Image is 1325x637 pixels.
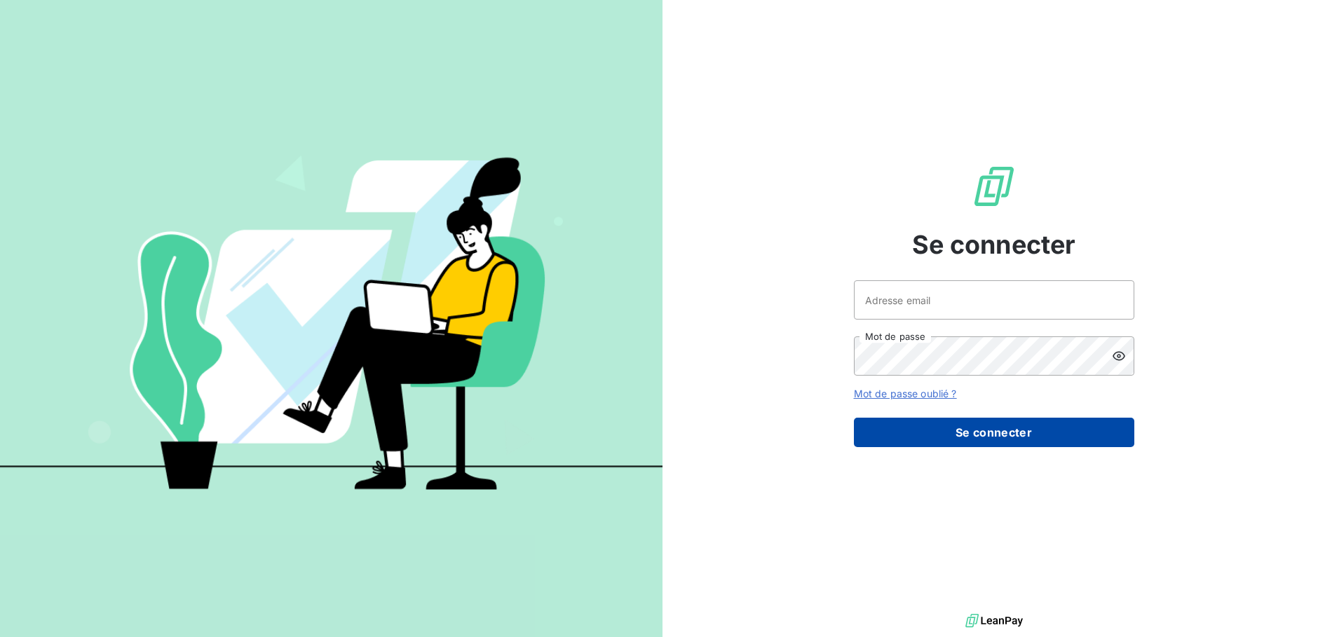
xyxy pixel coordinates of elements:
[854,418,1134,447] button: Se connecter
[965,610,1023,631] img: logo
[912,226,1076,263] span: Se connecter
[854,280,1134,320] input: placeholder
[972,164,1017,209] img: Logo LeanPay
[854,388,957,399] a: Mot de passe oublié ?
